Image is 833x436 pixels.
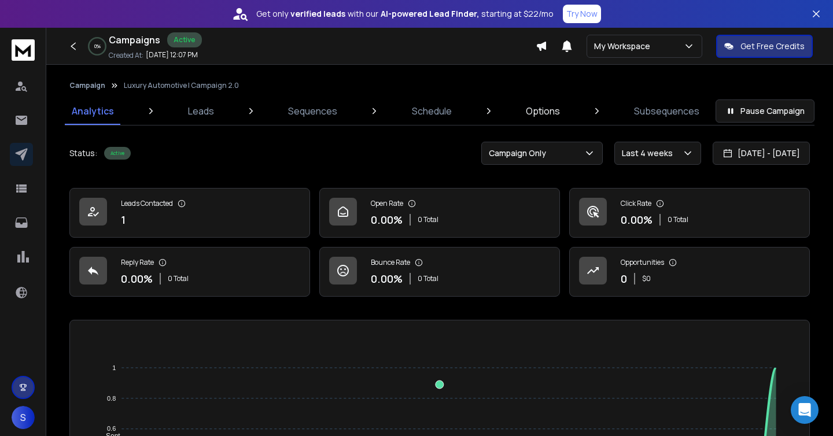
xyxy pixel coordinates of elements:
a: Opportunities0$0 [569,247,810,297]
button: [DATE] - [DATE] [713,142,810,165]
a: Leads [181,97,221,125]
button: S [12,406,35,429]
tspan: 1 [112,364,116,371]
p: Leads [188,104,214,118]
p: 0 Total [418,274,438,283]
p: 1 [121,212,126,228]
div: Open Intercom Messenger [791,396,819,424]
p: Subsequences [634,104,699,118]
p: Schedule [412,104,452,118]
button: Get Free Credits [716,35,813,58]
strong: verified leads [290,8,345,20]
p: 0 % [94,43,101,50]
a: Options [519,97,567,125]
button: Pause Campaign [716,99,814,123]
p: Last 4 weeks [622,147,677,159]
a: Subsequences [627,97,706,125]
div: Active [104,147,131,160]
p: Opportunities [621,258,664,267]
p: Get only with our starting at $22/mo [256,8,554,20]
p: 0.00 % [121,271,153,287]
p: Options [526,104,560,118]
p: Click Rate [621,199,651,208]
p: Sequences [288,104,337,118]
p: 0.00 % [621,212,653,228]
p: [DATE] 12:07 PM [146,50,198,60]
p: 0.00 % [371,271,403,287]
p: Try Now [566,8,598,20]
a: Schedule [405,97,459,125]
p: Leads Contacted [121,199,173,208]
p: My Workspace [594,40,655,52]
p: Reply Rate [121,258,154,267]
p: Status: [69,147,97,159]
a: Open Rate0.00%0 Total [319,188,560,238]
a: Reply Rate0.00%0 Total [69,247,310,297]
p: Bounce Rate [371,258,410,267]
p: Created At: [109,51,143,60]
button: Try Now [563,5,601,23]
a: Leads Contacted1 [69,188,310,238]
a: Analytics [65,97,121,125]
p: Open Rate [371,199,403,208]
a: Sequences [281,97,344,125]
tspan: 0.6 [107,425,116,432]
button: Campaign [69,81,105,90]
p: 0.00 % [371,212,403,228]
p: 0 Total [668,215,688,224]
p: 0 Total [418,215,438,224]
tspan: 0.8 [107,395,116,402]
strong: AI-powered Lead Finder, [381,8,479,20]
a: Click Rate0.00%0 Total [569,188,810,238]
p: Campaign Only [489,147,551,159]
h1: Campaigns [109,33,160,47]
p: Luxury Automotive | Campaign 2.0 [124,81,239,90]
a: Bounce Rate0.00%0 Total [319,247,560,297]
p: Get Free Credits [740,40,805,52]
p: 0 Total [168,274,189,283]
p: 0 [621,271,627,287]
div: Active [167,32,202,47]
p: $ 0 [642,274,651,283]
p: Analytics [72,104,114,118]
img: logo [12,39,35,61]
